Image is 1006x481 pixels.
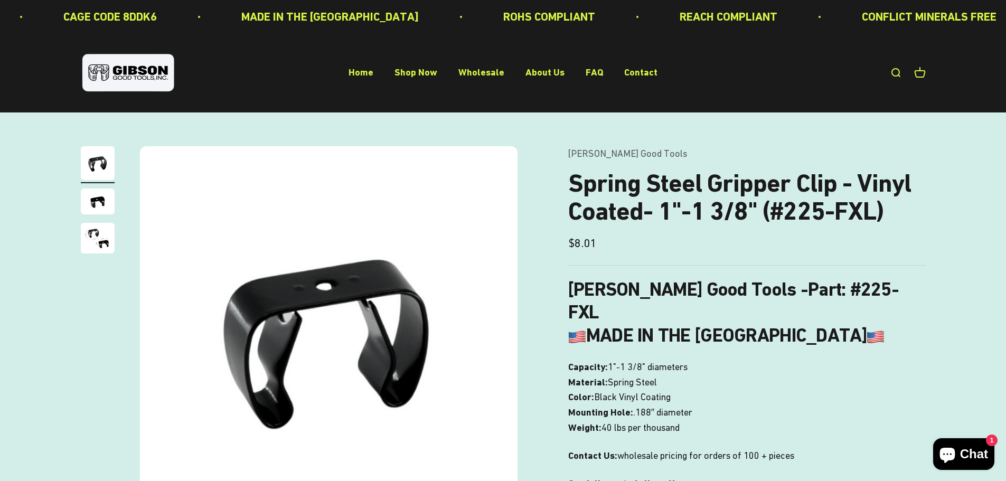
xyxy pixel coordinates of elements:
[633,405,692,420] span: .188″ diameter
[568,422,601,433] b: Weight:
[568,450,617,461] strong: Contact Us:
[930,438,998,473] inbox-online-store-chat: Shopify online store chat
[601,420,680,436] span: 40 lbs per thousand
[81,223,115,257] button: Go to item 3
[458,67,504,78] a: Wholesale
[349,67,373,78] a: Home
[394,67,437,78] a: Shop Now
[62,7,156,26] p: CAGE CODE 8DDK6
[81,223,115,253] img: close up of a spring steel gripper clip, tool clip, durable, secure holding, Excellent corrosion ...
[568,169,926,225] h1: Spring Steel Gripper Clip - Vinyl Coated- 1"-1 3/8" (#225-FXL)
[624,67,657,78] a: Contact
[568,324,885,346] b: MADE IN THE [GEOGRAPHIC_DATA]
[568,148,687,159] a: [PERSON_NAME] Good Tools
[608,360,688,375] span: 1"-1 3/8" diameters
[568,448,926,464] p: wholesale pricing for orders of 100 + pieces
[808,278,841,300] span: Part
[525,67,565,78] a: About Us
[586,67,603,78] a: FAQ
[568,376,608,388] b: Material:
[240,7,418,26] p: MADE IN THE [GEOGRAPHIC_DATA]
[608,375,657,390] span: Spring Steel
[861,7,995,26] p: CONFLICT MINERALS FREE
[568,391,594,402] b: Color:
[81,188,115,214] img: close up of a spring steel gripper clip, tool clip, durable, secure holding, Excellent corrosion ...
[679,7,776,26] p: REACH COMPLIANT
[568,407,633,418] b: Mounting Hole:
[81,146,115,183] button: Go to item 1
[568,234,596,252] sale-price: $8.01
[568,361,608,372] b: Capacity:
[502,7,594,26] p: ROHS COMPLIANT
[568,278,841,300] b: [PERSON_NAME] Good Tools -
[81,146,115,180] img: Gripper clip, made & shipped from the USA!
[568,278,899,323] b: : #225-FXL
[81,188,115,218] button: Go to item 2
[594,390,671,405] span: Black Vinyl Coating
